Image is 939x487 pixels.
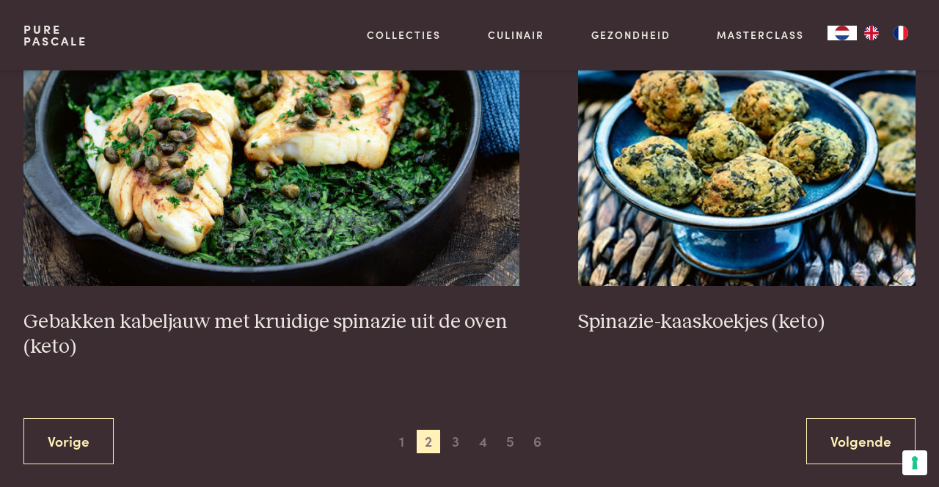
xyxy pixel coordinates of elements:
[488,27,544,43] a: Culinair
[902,450,927,475] button: Uw voorkeuren voor toestemming voor trackingtechnologieën
[417,430,440,453] span: 2
[886,26,916,40] a: FR
[857,26,916,40] ul: Language list
[827,26,857,40] div: Language
[827,26,916,40] aside: Language selected: Nederlands
[827,26,857,40] a: NL
[444,430,467,453] span: 3
[367,27,441,43] a: Collecties
[23,23,87,47] a: PurePascale
[23,310,519,360] h3: Gebakken kabeljauw met kruidige spinazie uit de oven (keto)
[857,26,886,40] a: EN
[23,418,114,464] a: Vorige
[717,27,804,43] a: Masterclass
[472,430,495,453] span: 4
[806,418,916,464] a: Volgende
[526,430,549,453] span: 6
[390,430,413,453] span: 1
[578,310,916,335] h3: Spinazie-kaaskoekjes (keto)
[591,27,671,43] a: Gezondheid
[499,430,522,453] span: 5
